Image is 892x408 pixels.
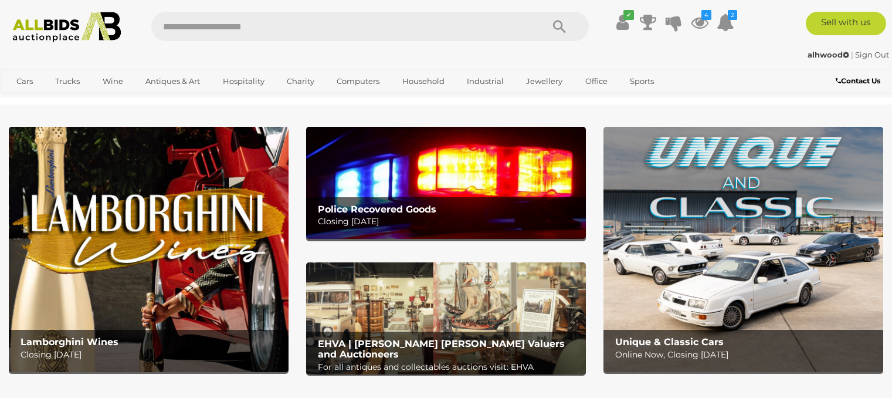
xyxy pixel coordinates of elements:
[318,338,565,360] b: EHVA | [PERSON_NAME] [PERSON_NAME] Valuers and Auctioneers
[9,127,289,372] a: Lamborghini Wines Lamborghini Wines Closing [DATE]
[21,336,118,348] b: Lamborghini Wines
[21,348,283,362] p: Closing [DATE]
[851,50,853,59] span: |
[306,127,586,239] a: Police Recovered Goods Police Recovered Goods Closing [DATE]
[6,12,127,42] img: Allbids.com.au
[836,75,883,87] a: Contact Us
[623,10,634,20] i: ✔
[279,72,322,91] a: Charity
[518,72,570,91] a: Jewellery
[613,12,631,33] a: ✔
[9,72,40,91] a: Cars
[329,72,387,91] a: Computers
[9,91,107,110] a: [GEOGRAPHIC_DATA]
[855,50,889,59] a: Sign Out
[808,50,849,59] strong: alhwood
[318,214,580,229] p: Closing [DATE]
[615,336,724,348] b: Unique & Classic Cars
[9,127,289,372] img: Lamborghini Wines
[318,360,580,375] p: For all antiques and collectables auctions visit: EHVA
[395,72,452,91] a: Household
[622,72,662,91] a: Sports
[306,262,586,375] a: EHVA | Evans Hastings Valuers and Auctioneers EHVA | [PERSON_NAME] [PERSON_NAME] Valuers and Auct...
[691,12,708,33] a: 4
[578,72,615,91] a: Office
[306,262,586,375] img: EHVA | Evans Hastings Valuers and Auctioneers
[138,72,208,91] a: Antiques & Art
[459,72,511,91] a: Industrial
[806,12,886,35] a: Sell with us
[530,12,589,41] button: Search
[603,127,883,372] img: Unique & Classic Cars
[95,72,131,91] a: Wine
[808,50,851,59] a: alhwood
[48,72,87,91] a: Trucks
[701,10,711,20] i: 4
[215,72,272,91] a: Hospitality
[615,348,877,362] p: Online Now, Closing [DATE]
[717,12,734,33] a: 2
[306,127,586,239] img: Police Recovered Goods
[318,204,436,215] b: Police Recovered Goods
[603,127,883,372] a: Unique & Classic Cars Unique & Classic Cars Online Now, Closing [DATE]
[728,10,737,20] i: 2
[836,76,880,85] b: Contact Us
